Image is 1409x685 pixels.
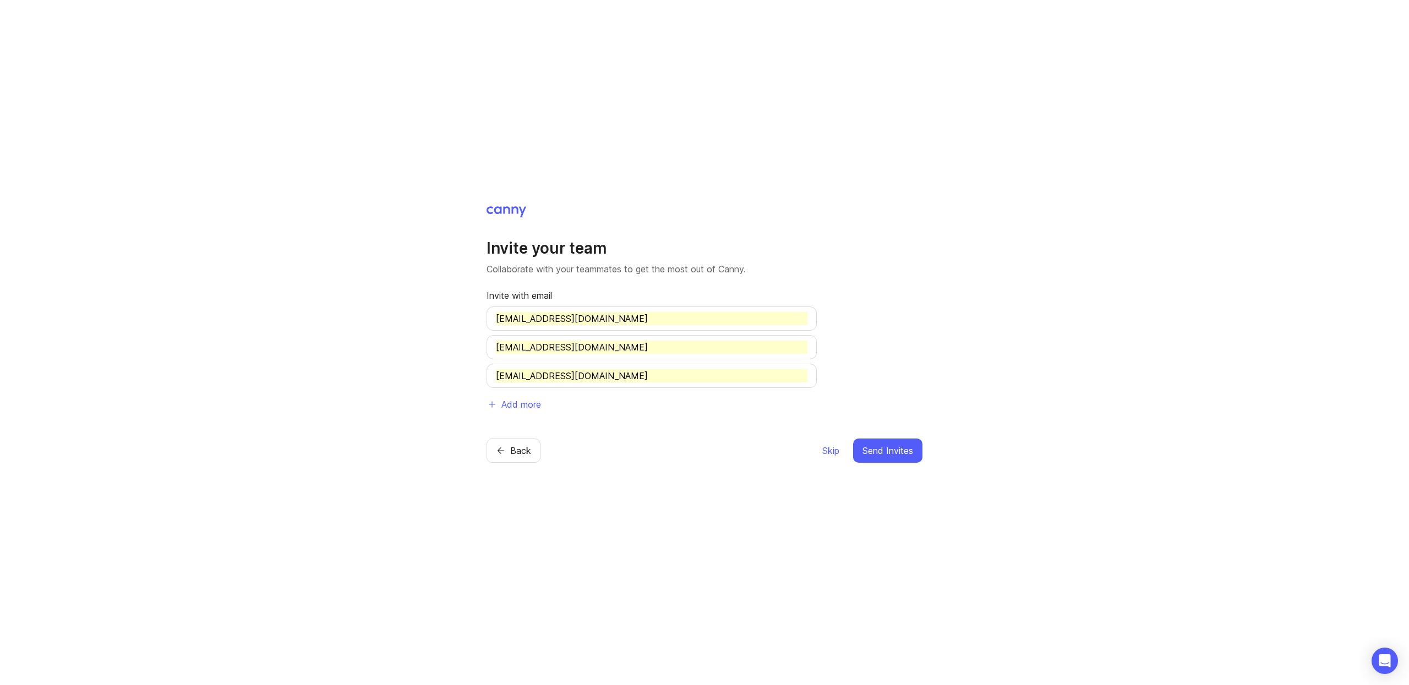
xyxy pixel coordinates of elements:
[501,398,541,411] span: Add more
[822,439,840,463] button: Skip
[862,444,913,457] span: Send Invites
[487,206,526,217] img: Canny Home
[853,439,922,463] button: Send Invites
[496,341,807,354] input: Email address
[510,444,531,457] span: Back
[487,392,542,417] button: Add more
[487,289,817,302] p: Invite with email
[487,238,922,258] h1: Invite your team
[1372,648,1398,674] div: Open Intercom Messenger
[822,444,839,457] span: Skip
[496,369,807,382] input: Email address
[487,262,922,276] p: Collaborate with your teammates to get the most out of Canny.
[496,312,807,325] input: Email address
[487,439,540,463] button: Back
